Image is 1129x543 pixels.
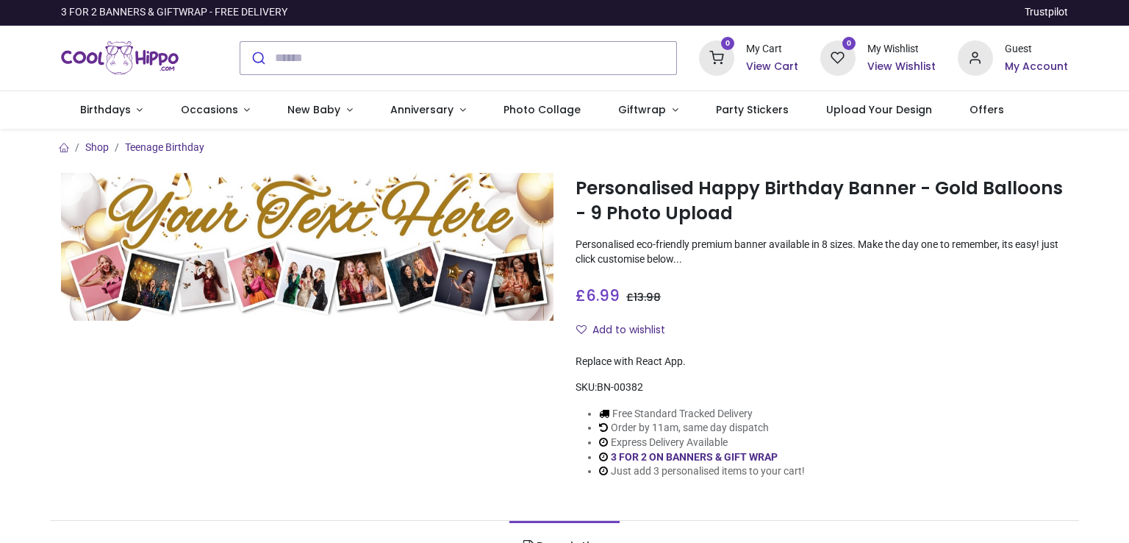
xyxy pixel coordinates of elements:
li: Express Delivery Available [599,436,805,450]
span: Giftwrap [618,102,666,117]
span: Occasions [181,102,238,117]
div: Guest [1005,42,1068,57]
span: Party Stickers [716,102,789,117]
a: 0 [699,51,734,63]
span: £ [576,285,620,306]
a: Occasions [162,91,269,129]
h1: Personalised Happy Birthday Banner - Gold Balloons - 9 Photo Upload [576,176,1068,227]
a: Birthdays [61,91,162,129]
span: 13.98 [634,290,661,305]
div: My Cart [746,42,798,57]
img: Cool Hippo [61,38,179,79]
div: SKU: [576,380,1068,395]
div: Replace with React App. [576,355,1068,369]
li: Free Standard Tracked Delivery [599,407,805,422]
a: Teenage Birthday [125,141,204,153]
a: View Cart [746,60,798,74]
li: Just add 3 personalised items to your cart! [599,464,805,479]
img: Personalised Happy Birthday Banner - Gold Balloons - 9 Photo Upload [61,173,553,321]
span: Birthdays [80,102,131,117]
span: Photo Collage [503,102,581,117]
p: Personalised eco-friendly premium banner available in 8 sizes. Make the day one to remember, its ... [576,238,1068,266]
sup: 0 [842,37,856,51]
a: New Baby [269,91,372,129]
div: 3 FOR 2 BANNERS & GIFTWRAP - FREE DELIVERY [61,5,287,20]
span: 6.99 [586,285,620,306]
a: My Account [1005,60,1068,74]
a: 0 [820,51,856,63]
a: View Wishlist [867,60,936,74]
div: My Wishlist [867,42,936,57]
span: Offers [969,102,1004,117]
a: 3 FOR 2 ON BANNERS & GIFT WRAP [611,451,778,463]
a: Trustpilot [1025,5,1068,20]
button: Submit [240,42,275,74]
sup: 0 [721,37,735,51]
button: Add to wishlistAdd to wishlist [576,318,678,343]
span: New Baby [287,102,340,117]
span: £ [626,290,661,305]
span: Anniversary [390,102,454,117]
a: Giftwrap [599,91,697,129]
a: Logo of Cool Hippo [61,38,179,79]
i: Add to wishlist [576,324,587,335]
span: BN-00382 [597,381,643,393]
li: Order by 11am, same day dispatch [599,421,805,436]
a: Shop [85,141,109,153]
a: Anniversary [371,91,484,129]
span: Upload Your Design [826,102,932,117]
